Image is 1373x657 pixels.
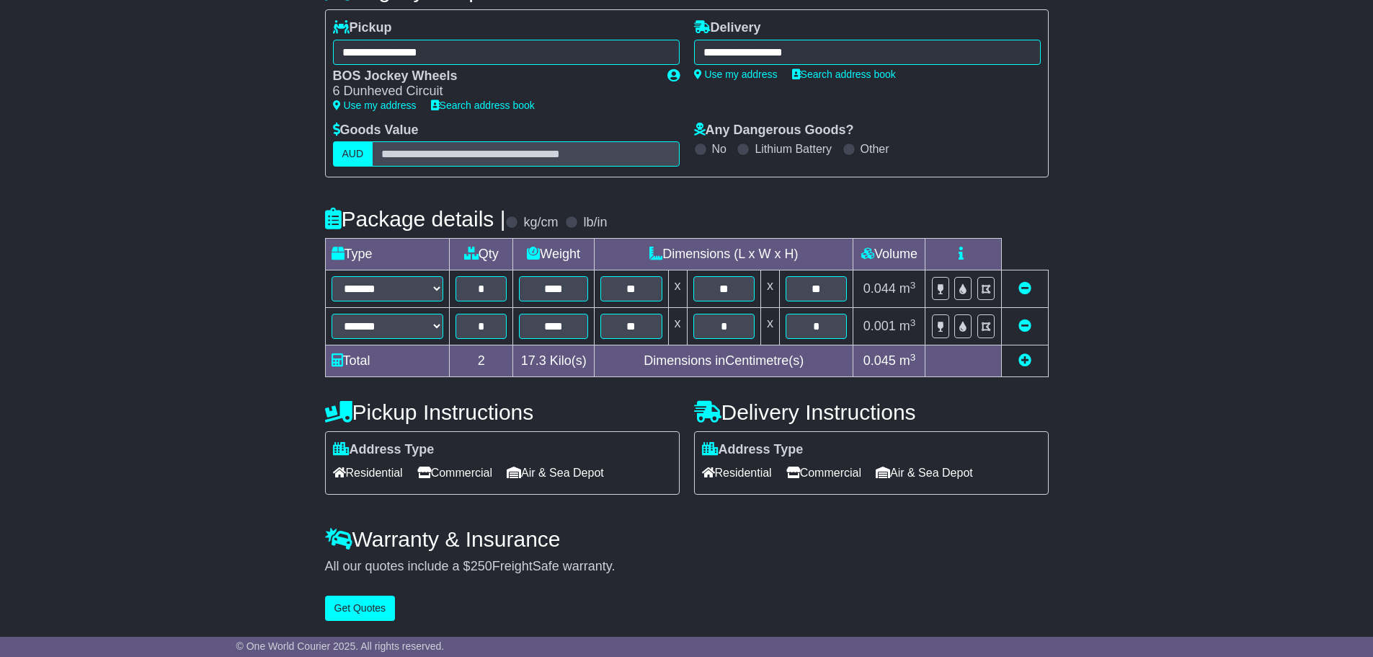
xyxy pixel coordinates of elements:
label: No [712,142,727,156]
label: lb/in [583,215,607,231]
td: Type [325,239,450,270]
span: 17.3 [521,353,546,368]
td: x [761,308,780,345]
a: Remove this item [1018,319,1031,333]
span: Air & Sea Depot [876,462,973,484]
label: Pickup [333,20,392,36]
td: Dimensions in Centimetre(s) [595,345,853,377]
span: Commercial [417,462,492,484]
a: Add new item [1018,353,1031,368]
label: Other [861,142,889,156]
sup: 3 [910,280,916,291]
span: m [899,353,916,368]
label: Delivery [694,20,761,36]
sup: 3 [910,352,916,363]
div: BOS Jockey Wheels [333,69,653,84]
span: Residential [702,462,772,484]
label: Lithium Battery [755,142,832,156]
a: Use my address [694,69,778,80]
span: © One World Courier 2025. All rights reserved. [236,640,445,652]
h4: Pickup Instructions [325,400,680,424]
td: Qty [450,239,513,270]
td: Dimensions (L x W x H) [595,239,853,270]
sup: 3 [910,317,916,328]
a: Search address book [431,100,535,111]
td: Weight [513,239,595,270]
h4: Delivery Instructions [694,400,1049,424]
td: Total [325,345,450,377]
label: AUD [333,141,373,167]
span: m [899,319,916,333]
a: Remove this item [1018,281,1031,296]
h4: Package details | [325,207,506,231]
label: Address Type [333,442,435,458]
span: 0.001 [863,319,896,333]
span: 0.045 [863,353,896,368]
span: 250 [471,559,492,573]
td: x [668,308,687,345]
span: Air & Sea Depot [507,462,604,484]
label: kg/cm [523,215,558,231]
div: 6 Dunheved Circuit [333,84,653,100]
span: Commercial [786,462,861,484]
span: Residential [333,462,403,484]
div: All our quotes include a $ FreightSafe warranty. [325,559,1049,575]
label: Address Type [702,442,804,458]
span: 0.044 [863,281,896,296]
td: Kilo(s) [513,345,595,377]
label: Goods Value [333,123,419,138]
td: 2 [450,345,513,377]
td: x [668,270,687,308]
label: Any Dangerous Goods? [694,123,854,138]
td: x [761,270,780,308]
h4: Warranty & Insurance [325,527,1049,551]
a: Use my address [333,100,417,111]
button: Get Quotes [325,596,396,621]
td: Volume [853,239,925,270]
span: m [899,281,916,296]
a: Search address book [792,69,896,80]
